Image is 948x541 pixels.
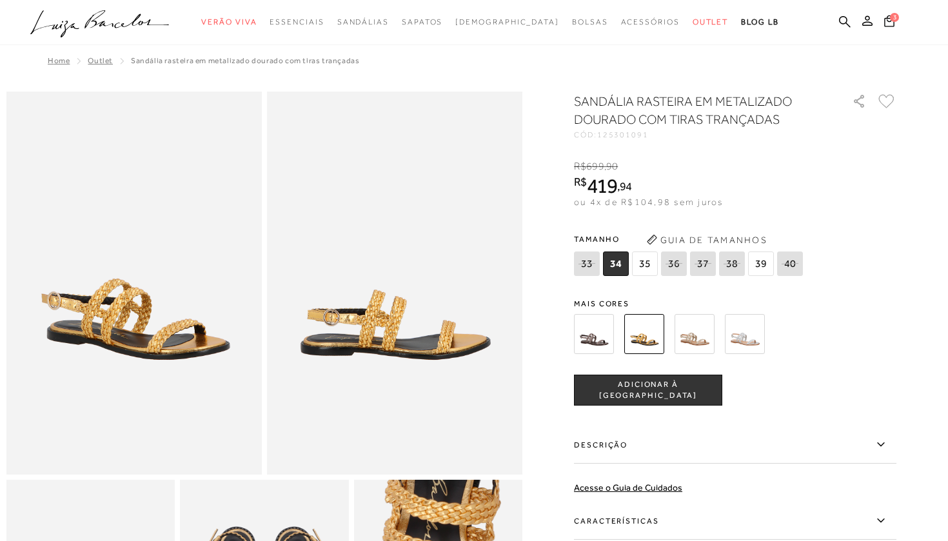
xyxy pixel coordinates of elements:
[48,56,70,65] a: Home
[270,10,324,34] a: categoryNavScreenReaderText
[574,251,600,276] span: 33
[574,131,832,139] div: CÓD:
[131,56,359,65] span: SANDÁLIA RASTEIRA EM METALIZADO DOURADO COM TIRAS TRANÇADAS
[725,314,765,354] img: SANDÁLIA RASTEIRA EM METALIZADO PRATA COM TIRAS TRANÇADAS
[574,502,896,540] label: Características
[880,14,898,32] button: 3
[661,251,687,276] span: 36
[574,426,896,464] label: Descrição
[690,251,716,276] span: 37
[572,10,608,34] a: categoryNavScreenReaderText
[621,17,680,26] span: Acessórios
[741,17,778,26] span: BLOG LB
[402,10,442,34] a: categoryNavScreenReaderText
[267,92,522,475] img: image
[624,314,664,354] img: SANDÁLIA RASTEIRA EM METALIZADO DOURADO COM TIRAS TRANÇADAS
[574,161,586,172] i: R$
[606,161,618,172] span: 90
[621,10,680,34] a: categoryNavScreenReaderText
[574,314,614,354] img: SANDÁLIA RASTEIRA EM METALIZADO CHUMBO COM TIRAS TRANÇADAS
[574,375,722,406] button: ADICIONAR À [GEOGRAPHIC_DATA]
[455,10,559,34] a: noSubCategoriesText
[748,251,774,276] span: 39
[201,17,257,26] span: Verão Viva
[890,13,899,22] span: 3
[642,230,771,250] button: Guia de Tamanhos
[6,92,262,475] img: image
[719,251,745,276] span: 38
[574,482,682,493] a: Acesse o Guia de Cuidados
[777,251,803,276] span: 40
[617,181,632,192] i: ,
[693,10,729,34] a: categoryNavScreenReaderText
[586,161,604,172] span: 699
[620,179,632,193] span: 94
[88,56,113,65] a: Outlet
[402,17,442,26] span: Sapatos
[675,314,715,354] img: SANDÁLIA RASTEIRA EM METALIZADO OURO COM TIRAS TRANÇADAS
[201,10,257,34] a: categoryNavScreenReaderText
[455,17,559,26] span: [DEMOGRAPHIC_DATA]
[270,17,324,26] span: Essenciais
[337,10,389,34] a: categoryNavScreenReaderText
[337,17,389,26] span: Sandálias
[574,197,723,207] span: ou 4x de R$104,98 sem juros
[572,17,608,26] span: Bolsas
[597,130,649,139] span: 125301091
[693,17,729,26] span: Outlet
[574,300,896,308] span: Mais cores
[632,251,658,276] span: 35
[603,251,629,276] span: 34
[604,161,618,172] i: ,
[574,230,806,249] span: Tamanho
[575,379,722,402] span: ADICIONAR À [GEOGRAPHIC_DATA]
[587,174,617,197] span: 419
[574,176,587,188] i: R$
[741,10,778,34] a: BLOG LB
[574,92,816,128] h1: SANDÁLIA RASTEIRA EM METALIZADO DOURADO COM TIRAS TRANÇADAS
